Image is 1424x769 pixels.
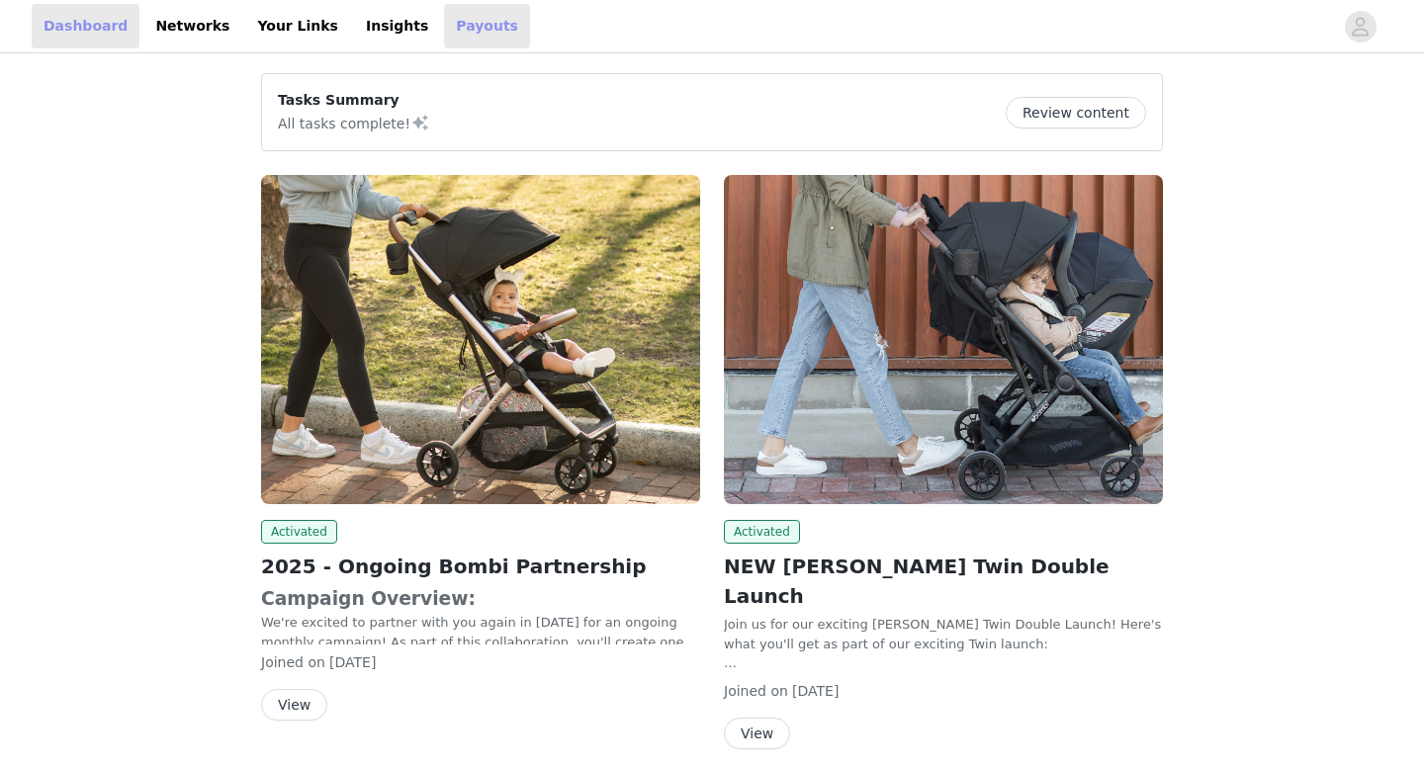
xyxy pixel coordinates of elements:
a: Networks [143,4,241,48]
p: All tasks complete! [278,111,430,134]
a: View [724,726,790,741]
h2: NEW [PERSON_NAME] Twin Double Launch [724,552,1163,611]
span: Joined on [724,683,788,699]
p: Join us for our exciting [PERSON_NAME] Twin Double Launch! Here's what you'll get as part of our ... [724,615,1163,653]
button: Review content [1006,97,1146,128]
p: Tasks Summary [278,90,430,111]
a: Insights [354,4,440,48]
span: [DATE] [792,683,839,699]
img: Bombi [724,175,1163,504]
a: Dashboard [32,4,139,48]
span: Activated [724,520,800,544]
button: View [724,718,790,749]
a: Your Links [245,4,350,48]
div: avatar [1351,11,1370,43]
span: Activated [261,520,337,544]
button: View [261,689,327,721]
a: Payouts [444,4,530,48]
h2: 2025 - Ongoing Bombi Partnership [261,552,700,581]
span: Joined on [261,654,325,670]
span: [DATE] [329,654,376,670]
img: Bombi [261,175,700,504]
p: We're excited to partner with you again in [DATE] for an ongoing monthly campaign! As part of thi... [261,585,700,651]
strong: Campaign Overview: [261,588,476,609]
a: View [261,698,327,713]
